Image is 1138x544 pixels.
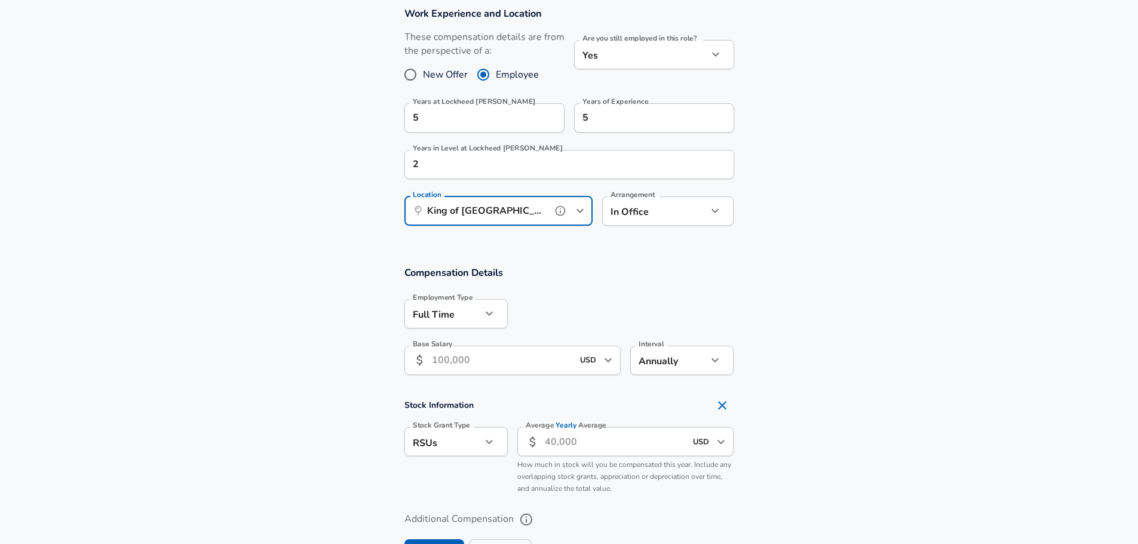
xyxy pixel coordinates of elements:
[404,509,734,530] label: Additional Compensation
[602,196,690,226] div: In Office
[710,394,734,417] button: Remove Section
[574,40,708,69] div: Yes
[545,427,686,456] input: 40,000
[496,67,539,82] span: Employee
[689,432,713,451] input: USD
[600,352,616,368] button: Open
[526,422,606,429] label: Average Average
[551,202,569,220] button: help
[404,427,481,456] div: RSUs
[423,67,468,82] span: New Offer
[413,98,536,105] label: Years at Lockheed [PERSON_NAME]
[413,294,473,301] label: Employment Type
[404,394,734,417] h4: Stock Information
[413,145,563,152] label: Years in Level at Lockheed [PERSON_NAME]
[639,340,664,348] label: Interval
[404,299,481,328] div: Full Time
[582,35,697,42] label: Are you still employed in this role?
[413,340,452,348] label: Base Salary
[413,191,441,198] label: Location
[517,460,731,493] span: How much in stock will you be compensated this year. Include any overlapping stock grants, apprec...
[574,103,708,133] input: 7
[404,150,708,179] input: 1
[630,346,707,375] div: Annually
[582,98,648,105] label: Years of Experience
[576,351,600,370] input: USD
[404,30,565,58] label: These compensation details are from the perspective of a:
[404,266,734,279] h3: Compensation Details
[556,420,576,431] span: Yearly
[404,103,538,133] input: 0
[572,202,588,219] button: Open
[611,191,655,198] label: Arrangement
[713,434,729,450] button: Open
[516,509,536,530] button: help
[432,346,573,375] input: 100,000
[413,422,470,429] label: Stock Grant Type
[404,7,734,20] h3: Work Experience and Location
